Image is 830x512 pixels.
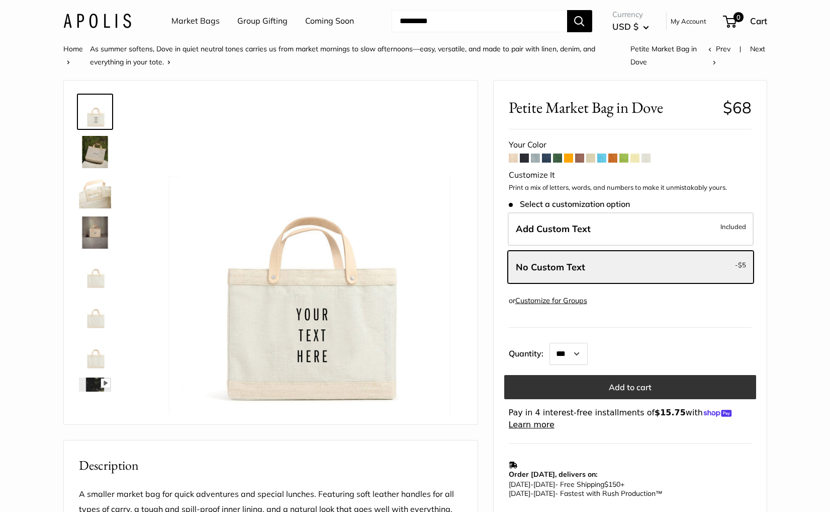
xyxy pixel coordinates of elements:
[612,8,649,22] span: Currency
[392,10,567,32] input: Search...
[612,19,649,35] button: USD $
[509,294,587,308] div: or
[79,257,111,289] img: Petite Market Bag in Dove
[63,14,131,28] img: Apolis
[530,489,533,498] span: -
[516,261,585,273] span: No Custom Text
[508,251,754,284] label: Leave Blank
[509,480,530,489] span: [DATE]
[509,470,597,479] strong: Order [DATE], delivers on:
[509,98,715,117] span: Petite Market Bag in Dove
[516,223,591,235] span: Add Custom Text
[77,376,113,412] a: Petite Market Bag in Dove
[79,176,111,208] img: Petite Market Bag in Dove
[63,44,83,53] a: Home
[144,96,463,414] img: Petite Market Bag in Dove
[509,489,530,498] span: [DATE]
[515,296,587,305] a: Customize for Groups
[567,10,592,32] button: Search
[77,214,113,251] a: Petite Market Bag in Dove
[504,375,756,399] button: Add to cart
[533,489,555,498] span: [DATE]
[90,44,595,66] a: As summer softens, Dove in quiet neutral tones carries us from market mornings to slow afternoons...
[733,12,743,22] span: 0
[604,480,620,489] span: $150
[77,174,113,210] a: Petite Market Bag in Dove
[79,456,463,475] h2: Description
[735,259,746,271] span: -
[509,168,752,183] div: Customize It
[171,14,220,29] a: Market Bags
[237,14,288,29] a: Group Gifting
[508,212,754,246] label: Add Custom Text
[738,261,746,269] span: $5
[509,480,747,498] p: - Free Shipping +
[77,134,113,170] a: Petite Market Bag in Dove
[509,489,663,498] span: - Fastest with Rush Production™
[509,183,752,193] p: Print a mix of letters, words, and numbers to make it unmistakably yours.
[79,136,111,168] img: Petite Market Bag in Dove
[724,13,767,29] a: 0 Cart
[533,480,555,489] span: [DATE]
[79,378,111,410] img: Petite Market Bag in Dove
[77,255,113,291] a: Petite Market Bag in Dove
[79,337,111,370] img: Petite Market Bag in Dove
[63,42,708,68] nav: Breadcrumb
[723,98,752,117] span: $68
[77,94,113,130] a: Petite Market Bag in Dove
[79,216,111,249] img: Petite Market Bag in Dove
[708,44,730,53] a: Prev
[305,14,354,29] a: Coming Soon
[720,221,746,233] span: Included
[509,199,630,209] span: Select a customization option
[750,16,767,26] span: Cart
[509,340,549,365] label: Quantity:
[630,44,697,66] span: Petite Market Bag in Dove
[530,480,533,489] span: -
[79,297,111,329] img: Petite Market Bag in Dove
[79,96,111,128] img: Petite Market Bag in Dove
[612,21,638,32] span: USD $
[671,15,706,27] a: My Account
[77,335,113,372] a: Petite Market Bag in Dove
[509,137,752,153] div: Your Color
[77,295,113,331] a: Petite Market Bag in Dove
